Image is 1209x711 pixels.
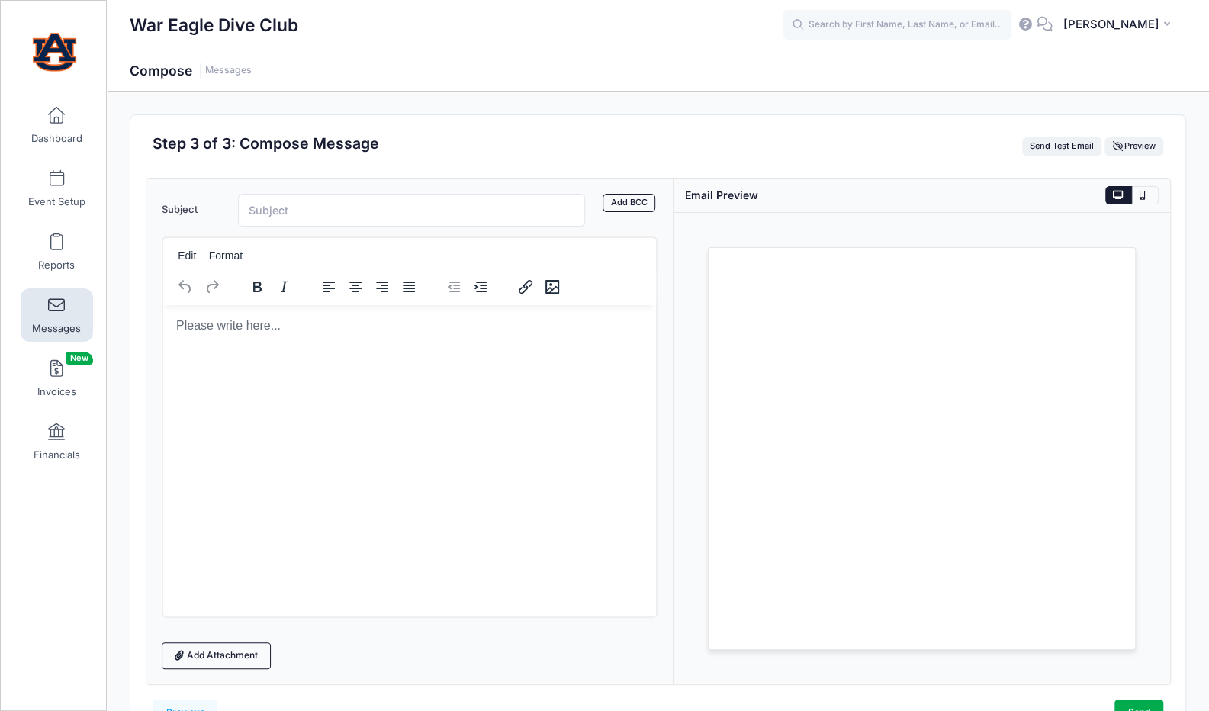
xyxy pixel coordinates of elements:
button: Bold [244,276,270,298]
div: formatting [235,272,307,301]
a: Financials [21,415,93,468]
a: Reports [21,225,93,278]
button: Preview [1104,137,1162,156]
button: Insert/edit link [513,276,539,298]
a: InvoicesNew [21,352,93,405]
button: Redo [199,276,225,298]
button: Align center [342,276,368,298]
input: Search by First Name, Last Name, or Email... [783,10,1011,40]
iframe: Rich Text Area [163,305,657,616]
span: Reports [38,259,75,272]
a: Add Attachment [162,642,272,668]
a: Add BCC [603,194,655,212]
a: Messages [205,65,252,76]
span: [PERSON_NAME] [1063,16,1159,33]
a: Messages [21,288,93,342]
div: history [163,272,235,301]
a: War Eagle Dive Club [1,16,108,88]
div: alignment [307,272,432,301]
button: [PERSON_NAME] [1053,8,1186,43]
span: Messages [32,322,81,335]
a: Dashboard [21,98,93,152]
label: Subject [154,194,230,227]
img: War Eagle Dive Club [26,24,83,81]
span: Edit [178,249,196,262]
h1: War Eagle Dive Club [130,8,298,43]
div: indentation [432,272,503,301]
button: Increase indent [468,276,494,298]
div: image [503,272,574,301]
span: Financials [34,449,80,462]
span: Invoices [37,385,76,398]
input: Subject [238,194,586,227]
button: Align right [369,276,395,298]
span: Preview [1113,140,1156,151]
span: Format [209,249,243,262]
button: Insert/edit image [539,276,565,298]
h2: Step 3 of 3: Compose Message [153,135,379,153]
div: Email Preview [685,187,758,203]
span: New [66,352,93,365]
button: Align left [316,276,342,298]
button: Send Test Email [1022,137,1102,156]
span: Event Setup [28,195,85,208]
button: Justify [396,276,422,298]
button: Decrease indent [441,276,467,298]
button: Italic [271,276,297,298]
a: Event Setup [21,162,93,215]
button: Undo [172,276,198,298]
h1: Compose [130,63,252,79]
span: Dashboard [31,132,82,145]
